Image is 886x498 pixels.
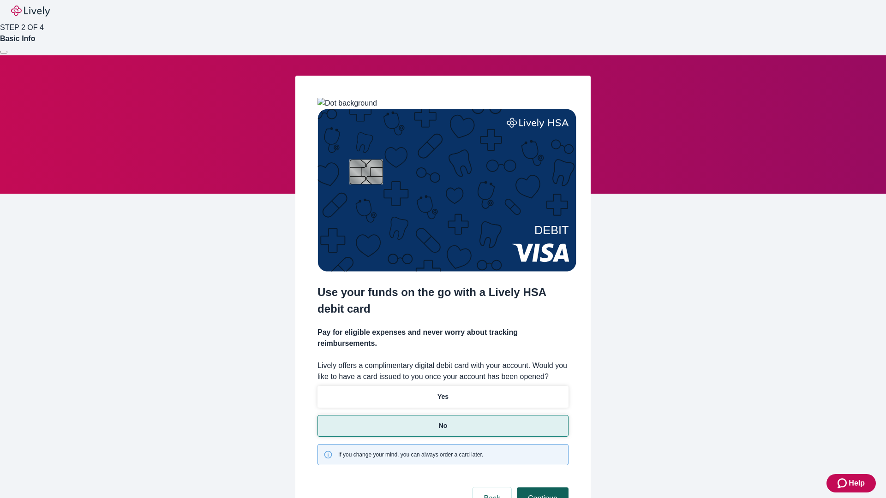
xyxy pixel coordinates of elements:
button: No [317,415,569,437]
button: Zendesk support iconHelp [826,474,876,492]
button: Yes [317,386,569,408]
img: Debit card [317,109,576,272]
img: Lively [11,6,50,17]
svg: Zendesk support icon [838,478,849,489]
img: Dot background [317,98,377,109]
span: If you change your mind, you can always order a card later. [338,451,483,459]
span: Help [849,478,865,489]
h4: Pay for eligible expenses and never worry about tracking reimbursements. [317,327,569,349]
label: Lively offers a complimentary digital debit card with your account. Would you like to have a card... [317,360,569,382]
p: Yes [437,392,449,402]
h2: Use your funds on the go with a Lively HSA debit card [317,284,569,317]
p: No [439,421,448,431]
